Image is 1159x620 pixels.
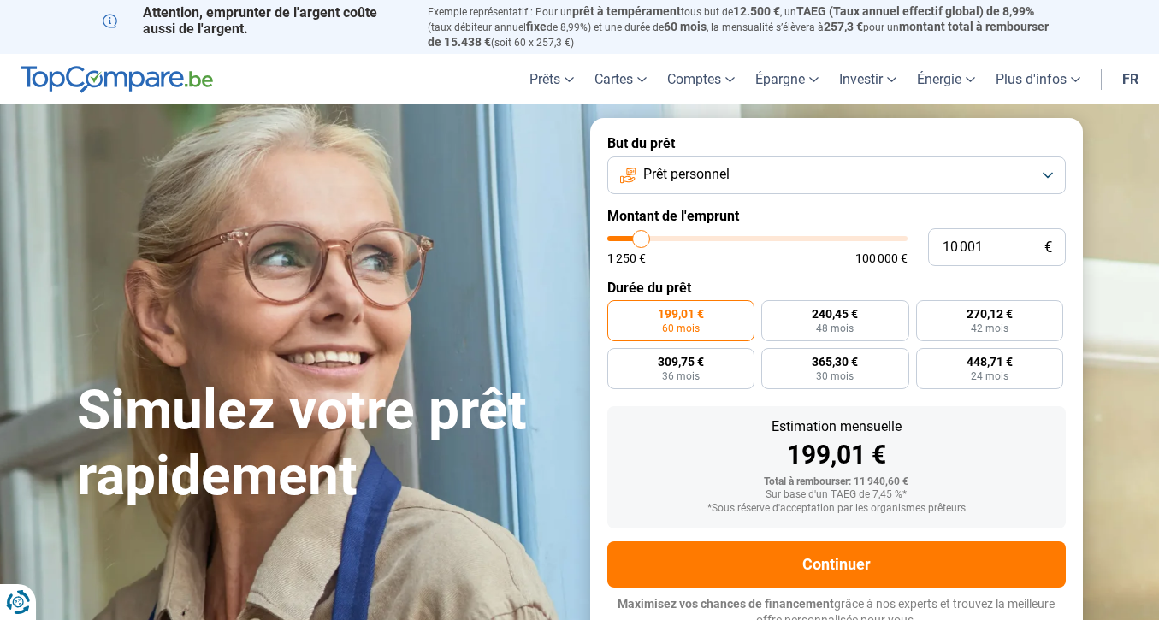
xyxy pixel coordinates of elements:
[971,371,1008,381] span: 24 mois
[621,489,1052,501] div: Sur base d'un TAEG de 7,45 %*
[1044,240,1052,255] span: €
[967,356,1013,368] span: 448,71 €
[584,54,657,104] a: Cartes
[658,308,704,320] span: 199,01 €
[733,4,780,18] span: 12.500 €
[812,356,858,368] span: 365,30 €
[607,208,1066,224] label: Montant de l'emprunt
[796,4,1034,18] span: TAEG (Taux annuel effectif global) de 8,99%
[621,503,1052,515] div: *Sous réserve d'acceptation par les organismes prêteurs
[607,280,1066,296] label: Durée du prêt
[428,20,1049,49] span: montant total à rembourser de 15.438 €
[967,308,1013,320] span: 270,12 €
[855,252,908,264] span: 100 000 €
[607,541,1066,588] button: Continuer
[103,4,407,37] p: Attention, emprunter de l'argent coûte aussi de l'argent.
[907,54,985,104] a: Énergie
[829,54,907,104] a: Investir
[643,165,730,184] span: Prêt personnel
[621,476,1052,488] div: Total à rembourser: 11 940,60 €
[971,323,1008,334] span: 42 mois
[662,371,700,381] span: 36 mois
[662,323,700,334] span: 60 mois
[658,356,704,368] span: 309,75 €
[657,54,745,104] a: Comptes
[745,54,829,104] a: Épargne
[812,308,858,320] span: 240,45 €
[664,20,707,33] span: 60 mois
[824,20,863,33] span: 257,3 €
[572,4,681,18] span: prêt à tempérament
[607,135,1066,151] label: But du prêt
[607,156,1066,194] button: Prêt personnel
[21,66,213,93] img: TopCompare
[985,54,1091,104] a: Plus d'infos
[526,20,547,33] span: fixe
[621,442,1052,468] div: 199,01 €
[77,378,570,510] h1: Simulez votre prêt rapidement
[1112,54,1149,104] a: fr
[621,420,1052,434] div: Estimation mensuelle
[816,371,854,381] span: 30 mois
[607,252,646,264] span: 1 250 €
[618,597,834,611] span: Maximisez vos chances de financement
[519,54,584,104] a: Prêts
[428,4,1057,50] p: Exemple représentatif : Pour un tous but de , un (taux débiteur annuel de 8,99%) et une durée de ...
[816,323,854,334] span: 48 mois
